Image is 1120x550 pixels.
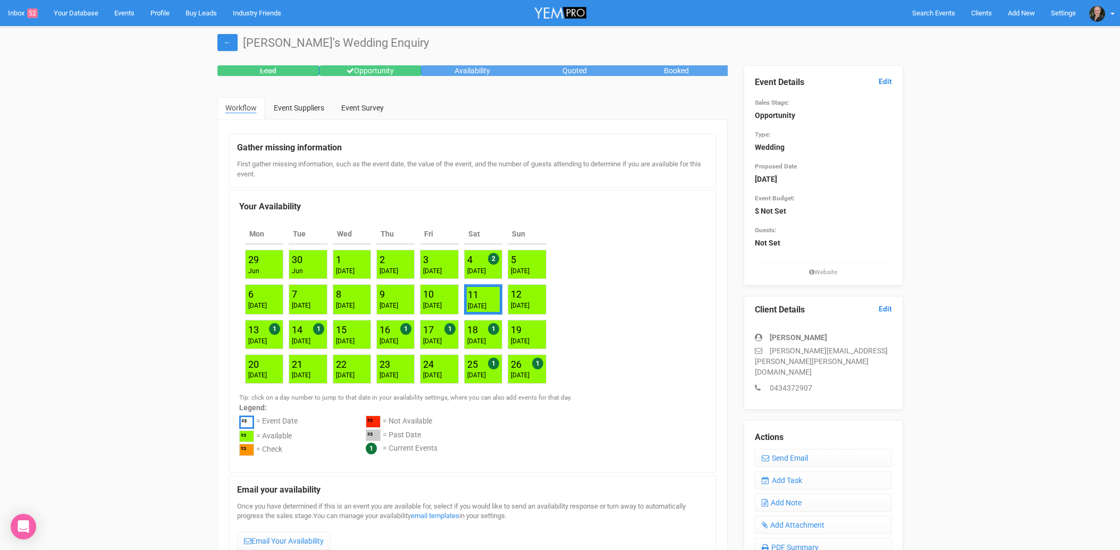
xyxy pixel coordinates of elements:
[626,65,728,76] div: Booked
[467,324,478,335] a: 18
[248,337,267,346] div: [DATE]
[380,337,398,346] div: [DATE]
[511,254,516,265] a: 5
[755,471,892,489] a: Add Task
[879,304,892,314] a: Edit
[755,143,785,151] strong: Wedding
[467,254,473,265] a: 4
[511,289,521,300] a: 12
[256,416,298,430] div: = Event Date
[336,267,355,276] div: [DATE]
[380,301,398,310] div: [DATE]
[292,289,297,300] a: 7
[400,323,411,335] span: 1
[336,324,347,335] a: 15
[313,323,324,335] span: 1
[248,371,267,380] div: [DATE]
[239,416,254,429] div: ²³
[524,65,626,76] div: Quoted
[292,254,302,265] a: 30
[770,333,827,342] strong: [PERSON_NAME]
[755,239,780,247] strong: Not Set
[237,159,708,179] div: First gather missing information, such as the event date, the value of the event, and the number ...
[755,494,892,512] a: Add Note
[292,324,302,335] a: 14
[239,430,254,443] div: ²³
[239,394,572,401] small: Tip: click on a day number to jump to that date in your availability settings, where you can also...
[292,267,303,276] div: Jun
[333,97,392,119] a: Event Survey
[289,224,327,244] th: Tue
[248,359,259,370] a: 20
[971,9,992,17] span: Clients
[217,65,319,76] div: Lead
[239,201,706,213] legend: Your Availability
[423,301,442,310] div: [DATE]
[423,267,442,276] div: [DATE]
[237,142,708,154] legend: Gather missing information
[366,443,377,454] span: 1
[380,371,398,380] div: [DATE]
[366,429,381,442] div: ²³
[755,131,770,138] small: Type:
[423,337,442,346] div: [DATE]
[336,254,341,265] a: 1
[423,289,434,300] a: 10
[755,383,892,393] p: 0434372907
[336,359,347,370] a: 22
[248,301,267,310] div: [DATE]
[423,371,442,380] div: [DATE]
[336,371,355,380] div: [DATE]
[27,9,38,18] span: 52
[217,97,265,120] a: Workflow
[422,65,524,76] div: Availability
[511,359,521,370] a: 26
[383,443,437,455] div: = Current Events
[380,267,398,276] div: [DATE]
[755,175,777,183] strong: [DATE]
[755,207,786,215] strong: $ Not Set
[755,516,892,534] a: Add Attachment
[467,267,486,276] div: [DATE]
[248,267,259,276] div: Jun
[313,512,507,520] span: You can manage your availability in your settings.
[383,429,421,443] div: = Past Date
[444,323,456,335] span: 1
[755,431,892,444] legend: Actions
[383,416,432,429] div: = Not Available
[423,359,434,370] a: 24
[1008,9,1035,17] span: Add New
[248,254,259,265] a: 29
[292,359,302,370] a: 21
[532,358,543,369] span: 1
[292,337,310,346] div: [DATE]
[1089,6,1105,22] img: open-uri20250213-2-1m688p0
[266,97,332,119] a: Event Suppliers
[380,359,390,370] a: 23
[755,111,795,120] strong: Opportunity
[380,324,390,335] a: 16
[248,289,254,300] a: 6
[508,224,546,244] th: Sun
[239,444,254,456] div: ²³
[464,224,502,244] th: Sat
[292,371,310,380] div: [DATE]
[237,484,708,496] legend: Email your availability
[269,323,280,335] span: 1
[292,301,310,310] div: [DATE]
[336,301,355,310] div: [DATE]
[411,512,459,520] a: email templates
[755,268,892,277] small: Website
[237,532,331,550] a: Email Your Availability
[755,163,797,170] small: Proposed Date
[912,9,955,17] span: Search Events
[423,324,434,335] a: 17
[467,359,478,370] a: 25
[488,253,499,265] span: 2
[336,337,355,346] div: [DATE]
[511,301,529,310] div: [DATE]
[468,289,478,300] a: 11
[239,402,706,413] label: Legend:
[755,449,892,467] a: Send Email
[380,289,385,300] a: 9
